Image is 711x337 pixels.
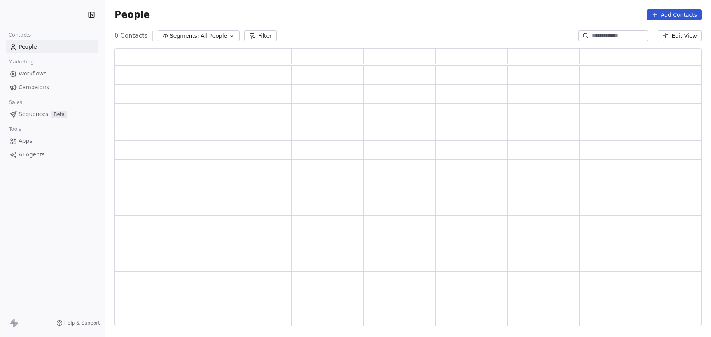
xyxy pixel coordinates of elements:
span: Beta [51,111,67,118]
button: Add Contacts [647,9,702,20]
span: AI Agents [19,151,45,159]
a: Apps [6,135,98,147]
button: Filter [244,30,277,41]
span: Sales [5,97,26,108]
button: Edit View [658,30,702,41]
span: Tools [5,123,25,135]
a: AI Agents [6,148,98,161]
span: Marketing [5,56,37,68]
a: Help & Support [56,320,100,326]
span: Apps [19,137,32,145]
span: Contacts [5,29,34,41]
a: People [6,40,98,53]
a: Workflows [6,67,98,80]
span: Segments: [170,32,199,40]
a: Campaigns [6,81,98,94]
span: Help & Support [64,320,100,326]
span: 0 Contacts [114,31,148,40]
a: SequencesBeta [6,108,98,121]
span: All People [201,32,227,40]
span: Sequences [19,110,48,118]
span: Workflows [19,70,47,78]
span: People [114,9,150,21]
span: Campaigns [19,83,49,91]
span: People [19,43,37,51]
